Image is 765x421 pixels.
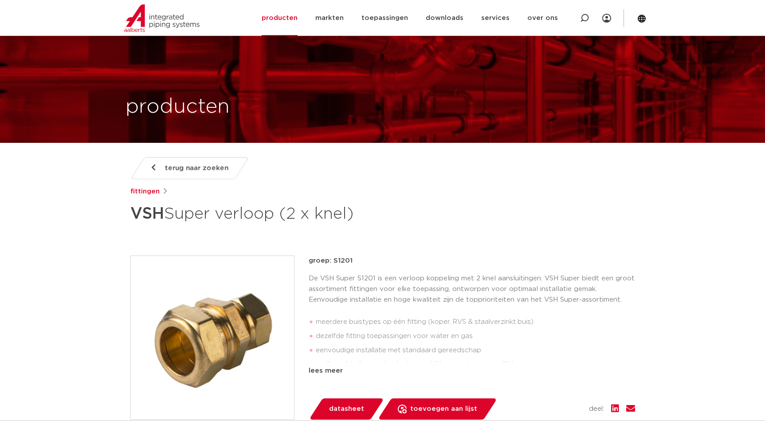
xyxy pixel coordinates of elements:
a: terug naar zoeken [130,157,249,179]
li: snelle verbindingstechnologie waarbij her-montage mogelijk is [316,358,635,372]
img: Product Image for VSH Super verloop (2 x knel) [131,256,294,419]
a: datasheet [309,398,384,420]
h1: Super verloop (2 x knel) [130,201,463,227]
a: fittingen [130,186,160,197]
h1: producten [126,93,230,121]
span: terug naar zoeken [165,161,228,175]
p: De VSH Super S1201 is een verloop koppeling met 2 knel aansluitingen. VSH Super biedt een groot a... [309,273,635,305]
span: toevoegen aan lijst [410,402,477,416]
strong: VSH [130,206,164,222]
p: groep: S1201 [309,256,635,266]
span: deel: [589,404,604,414]
li: meerdere buistypes op één fitting (koper, RVS & staalverzinkt buis) [316,315,635,329]
span: datasheet [329,402,364,416]
li: eenvoudige installatie met standaard gereedschap [316,343,635,358]
li: dezelfde fitting toepassingen voor water en gas [316,329,635,343]
div: lees meer [309,366,635,376]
